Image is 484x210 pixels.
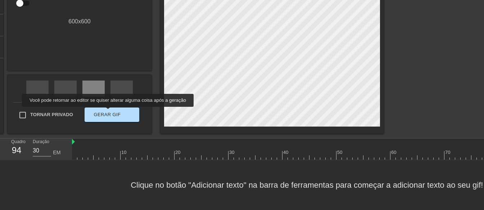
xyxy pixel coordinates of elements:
[78,18,81,24] font: x
[11,139,26,144] font: Quadro
[12,145,22,155] font: 94
[81,18,91,24] font: 600
[337,150,342,155] font: 50
[94,112,121,117] font: Gerar GIF
[175,150,180,155] font: 20
[121,150,126,155] font: 10
[53,150,60,155] font: EM
[131,181,483,190] font: Clique no botão "Adicionar texto" na barra de ferramentas para começar a adicionar texto ao seu gif!
[445,150,450,155] font: 70
[68,18,78,24] font: 600
[123,110,203,119] font: seta dupla
[61,84,182,92] font: pular_anterior
[117,84,225,92] font: pular_próximo
[85,108,139,122] button: Gerar GIF
[33,140,49,144] font: Duração
[391,150,396,155] font: 60
[33,84,169,92] font: retrocesso rápido
[283,150,288,155] font: 40
[229,150,234,155] font: 30
[30,112,73,117] font: Tornar privado
[89,84,132,92] font: pausa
